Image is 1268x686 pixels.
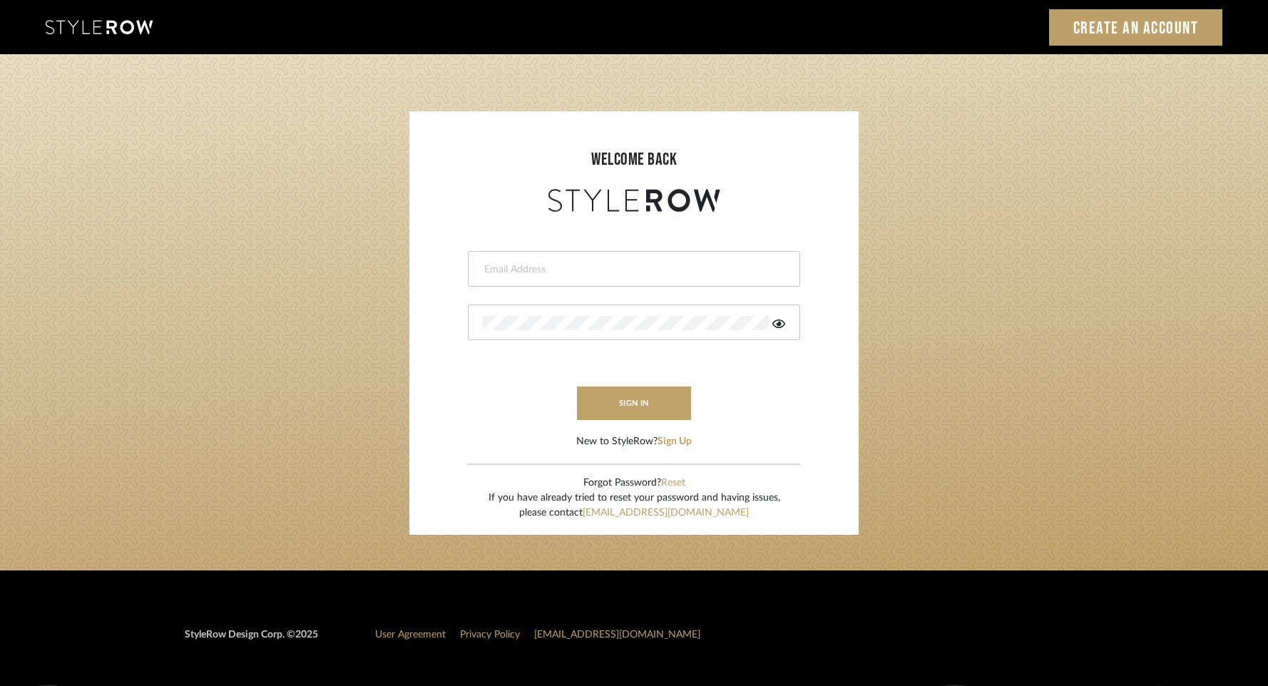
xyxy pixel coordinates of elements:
a: User Agreement [375,630,446,640]
div: StyleRow Design Corp. ©2025 [185,628,318,654]
button: Reset [661,476,685,491]
div: welcome back [424,147,844,173]
a: Privacy Policy [460,630,520,640]
button: Sign Up [658,434,692,449]
div: Forgot Password? [489,476,780,491]
button: sign in [577,386,691,420]
a: Create an Account [1049,9,1223,46]
input: Email Address [483,262,782,277]
div: If you have already tried to reset your password and having issues, please contact [489,491,780,521]
a: [EMAIL_ADDRESS][DOMAIN_NAME] [583,508,749,518]
div: New to StyleRow? [576,434,692,449]
a: [EMAIL_ADDRESS][DOMAIN_NAME] [534,630,700,640]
